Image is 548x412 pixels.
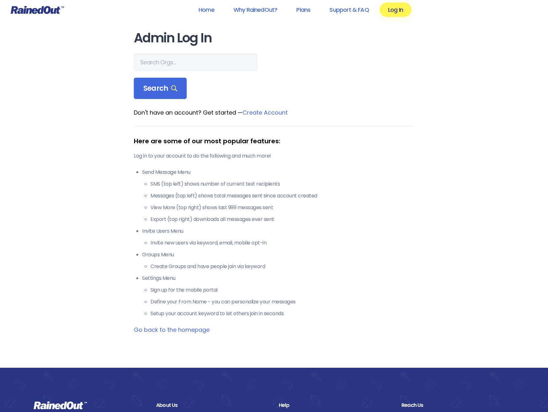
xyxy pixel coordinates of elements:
li: Groups Menu [142,251,414,270]
li: Define your From Name - you can personalize your messages [150,298,414,306]
div: Search [134,78,187,99]
li: View More (top right) shows last 999 messages sent [150,204,414,211]
a: Support & FAQ [321,3,377,17]
li: SMS (top left) shows number of current text recipients [150,180,414,188]
a: Home [190,3,223,17]
li: Invite new users via keyword, email, mobile opt-in [150,239,414,247]
li: Sign up for the mobile portal [150,286,414,294]
span: Search [143,84,177,93]
p: Log in to your account to do the following and much more! [134,152,414,160]
li: Create Groups and have people join via keyword [150,263,414,270]
li: Setup your account keyword to let others join in seconds [150,310,414,317]
a: Why RainedOut? [225,3,286,17]
li: Invite Users Menu [142,227,414,247]
input: Search Orgs… [134,53,257,71]
h1: Admin Log In [134,31,414,45]
a: Plans [288,3,319,17]
a: Create Account [242,109,288,117]
div: About Us [156,401,269,409]
li: Messages (top left) shows total messages sent since account created [150,192,414,200]
li: Send Message Menu [142,168,414,223]
a: Log In [380,3,411,17]
li: Export (top right) downloads all messages ever sent [150,216,414,223]
div: Help [279,401,392,409]
li: Settings Menu [142,274,414,317]
div: Here are some of our most popular features: [134,136,414,146]
a: Go back to the homepage [134,326,210,334]
div: Reach Us [401,401,515,409]
main: Don't have an account? Get started — [134,31,414,334]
